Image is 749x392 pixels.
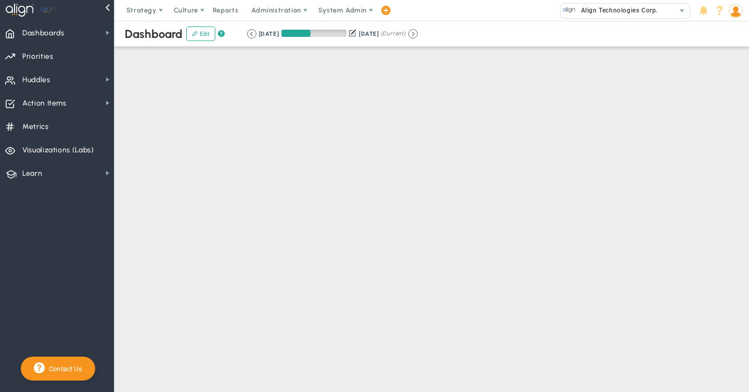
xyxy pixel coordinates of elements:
[126,6,157,14] span: Strategy
[259,29,279,38] div: [DATE]
[22,69,50,91] span: Huddles
[318,6,367,14] span: System Admin
[125,27,183,41] span: Dashboard
[22,163,42,185] span: Learn
[45,365,82,373] span: Contact Us
[281,30,346,37] div: Period Progress: 45% Day 41 of 91 with 50 remaining.
[247,29,256,38] button: Go to previous period
[22,46,54,68] span: Priorities
[359,29,379,38] div: [DATE]
[675,4,690,18] span: select
[22,93,67,114] span: Action Items
[22,116,49,138] span: Metrics
[408,29,418,38] button: Go to next period
[251,6,301,14] span: Administration
[22,139,94,161] span: Visualizations (Labs)
[174,6,198,14] span: Culture
[729,4,743,18] img: 50249.Person.photo
[381,29,406,38] span: (Current)
[563,4,576,17] img: 10991.Company.photo
[576,4,658,17] span: Align Technologies Corp.
[186,27,215,41] button: Edit
[22,22,64,44] span: Dashboards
